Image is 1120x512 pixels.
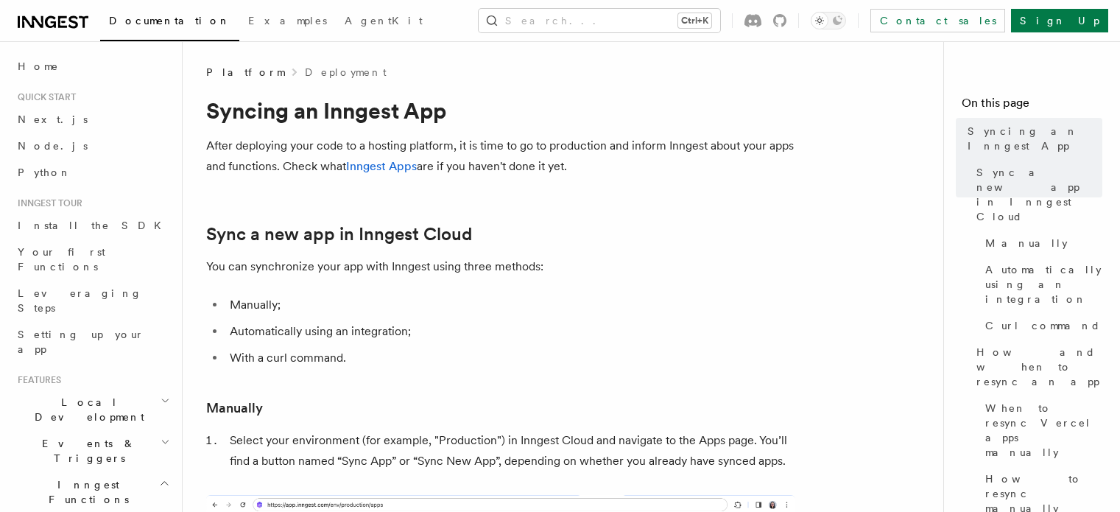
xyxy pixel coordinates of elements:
[479,9,720,32] button: Search...Ctrl+K
[206,224,472,245] a: Sync a new app in Inngest Cloud
[206,65,284,80] span: Platform
[18,113,88,125] span: Next.js
[971,339,1102,395] a: How and when to resync an app
[248,15,327,27] span: Examples
[12,239,173,280] a: Your first Functions
[206,136,795,177] p: After deploying your code to a hosting platform, it is time to go to production and inform Innges...
[976,345,1102,389] span: How and when to resync an app
[206,256,795,277] p: You can synchronize your app with Inngest using three methods:
[18,246,105,273] span: Your first Functions
[12,389,173,430] button: Local Development
[962,118,1102,159] a: Syncing an Inngest App
[12,197,82,209] span: Inngest tour
[979,230,1102,256] a: Manually
[225,430,795,471] li: Select your environment (for example, "Production") in Inngest Cloud and navigate to the Apps pag...
[206,398,263,418] a: Manually
[12,53,173,80] a: Home
[225,295,795,315] li: Manually;
[225,321,795,342] li: Automatically using an integration;
[18,287,142,314] span: Leveraging Steps
[985,401,1102,460] span: When to resync Vercel apps manually
[18,220,170,231] span: Install the SDK
[1011,9,1108,32] a: Sign Up
[12,106,173,133] a: Next.js
[18,59,59,74] span: Home
[239,4,336,40] a: Examples
[12,280,173,321] a: Leveraging Steps
[12,159,173,186] a: Python
[12,91,76,103] span: Quick start
[100,4,239,41] a: Documentation
[12,321,173,362] a: Setting up your app
[12,477,159,507] span: Inngest Functions
[979,312,1102,339] a: Curl command
[109,15,230,27] span: Documentation
[971,159,1102,230] a: Sync a new app in Inngest Cloud
[962,94,1102,118] h4: On this page
[985,236,1068,250] span: Manually
[225,348,795,368] li: With a curl command.
[976,165,1102,224] span: Sync a new app in Inngest Cloud
[12,133,173,159] a: Node.js
[979,395,1102,466] a: When to resync Vercel apps manually
[305,65,387,80] a: Deployment
[979,256,1102,312] a: Automatically using an integration
[968,124,1102,153] span: Syncing an Inngest App
[206,97,795,124] h1: Syncing an Inngest App
[12,212,173,239] a: Install the SDK
[18,140,88,152] span: Node.js
[18,166,71,178] span: Python
[12,374,61,386] span: Features
[12,395,161,424] span: Local Development
[345,15,423,27] span: AgentKit
[18,329,144,355] span: Setting up your app
[811,12,846,29] button: Toggle dark mode
[985,262,1102,306] span: Automatically using an integration
[12,430,173,471] button: Events & Triggers
[678,13,711,28] kbd: Ctrl+K
[985,318,1101,333] span: Curl command
[870,9,1005,32] a: Contact sales
[336,4,432,40] a: AgentKit
[12,436,161,466] span: Events & Triggers
[346,159,417,173] a: Inngest Apps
